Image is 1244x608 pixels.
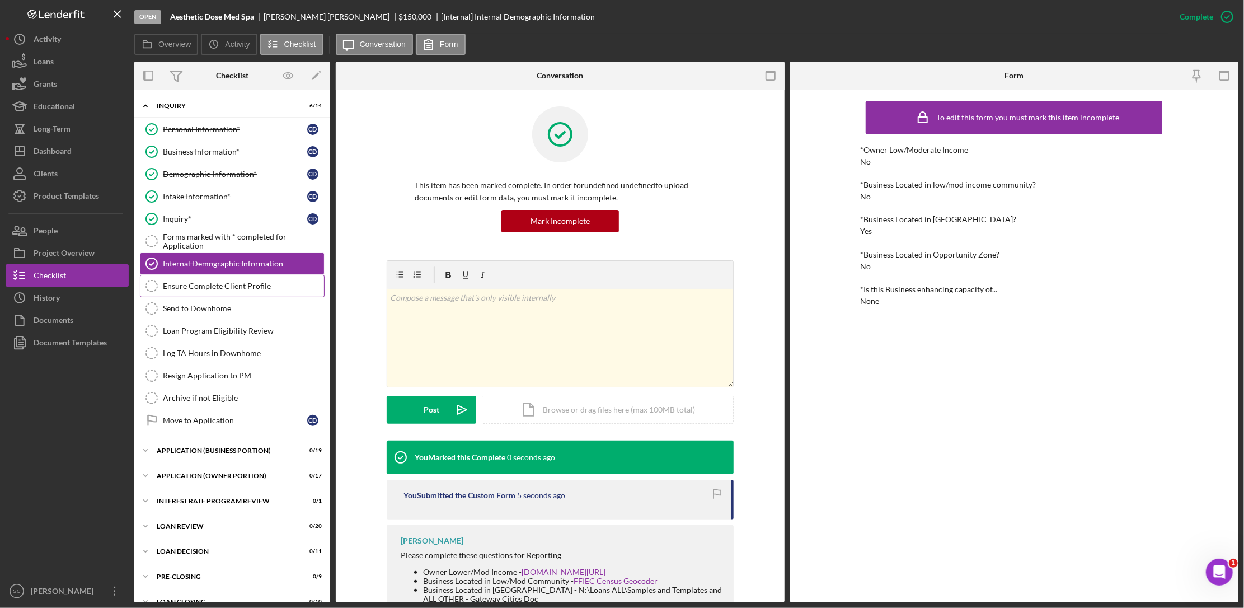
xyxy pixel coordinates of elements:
button: Loans [6,50,129,73]
time: 2025-09-23 18:16 [507,453,555,462]
div: *Owner Low/Moderate Income [860,146,1168,155]
text: SC [13,588,20,595]
div: To edit this form you must mark this item incomplete [937,113,1120,122]
div: Conversation [537,71,583,80]
div: LOAN DECISION [157,548,294,555]
button: Checklist [260,34,323,55]
a: Forms marked with * completed for Application [140,230,325,252]
div: Yes [860,227,872,236]
button: Conversation [336,34,414,55]
div: PRE-CLOSING [157,573,294,580]
div: Mark Incomplete [531,210,590,232]
button: Document Templates [6,331,129,354]
div: C D [307,415,318,426]
div: 0 / 9 [302,573,322,580]
p: This item has been marked complete. In order for undefined undefined to upload documents or edit ... [415,179,706,204]
div: 0 / 19 [302,447,322,454]
div: *Business Located in [GEOGRAPHIC_DATA]? [860,215,1168,224]
div: 0 / 20 [302,523,322,530]
a: Documents [6,309,129,331]
a: [DOMAIN_NAME][URL] [522,567,605,577]
div: C D [307,146,318,157]
div: 0 / 1 [302,498,322,504]
div: APPLICATION (BUSINESS PORTION) [157,447,294,454]
div: INQUIRY [157,102,294,109]
div: C D [307,213,318,225]
button: Complete [1168,6,1238,28]
a: Resign Application to PM [140,364,325,387]
button: Project Overview [6,242,129,264]
div: [PERSON_NAME] [401,536,463,545]
button: Form [416,34,466,55]
div: *Is this Business enhancing capacity of... [860,285,1168,294]
div: LOAN CLOSING [157,598,294,605]
iframe: Intercom live chat [1206,559,1233,586]
button: Activity [201,34,257,55]
li: Business Located in Low/Mod Community - [423,577,722,586]
div: People [34,219,58,245]
div: No [860,192,871,201]
div: You Marked this Complete [415,453,505,462]
div: Open [134,10,161,24]
button: Long-Term [6,118,129,140]
span: 1 [1229,559,1238,568]
a: Loan Program Eligibility Review [140,320,325,342]
div: 0 / 10 [302,598,322,605]
div: Documents [34,309,73,334]
div: APPLICATION (OWNER PORTION) [157,473,294,479]
button: Grants [6,73,129,95]
div: Checklist [216,71,248,80]
div: LOAN REVIEW [157,523,294,530]
b: Aesthetic Dose Med Spa [170,12,254,21]
a: Archive if not Eligible [140,387,325,409]
div: Business Information* [163,147,307,156]
div: Project Overview [34,242,95,267]
div: Complete [1180,6,1213,28]
div: Long-Term [34,118,71,143]
div: None [860,297,879,306]
div: Resign Application to PM [163,371,324,380]
label: Conversation [360,40,406,49]
button: SC[PERSON_NAME] [6,580,129,602]
div: Post [424,396,439,424]
div: Checklist [34,264,66,289]
button: People [6,219,129,242]
label: Checklist [284,40,316,49]
a: Log TA Hours in Downhome [140,342,325,364]
div: Loan Program Eligibility Review [163,326,324,335]
button: Educational [6,95,129,118]
a: Ensure Complete Client Profile [140,275,325,297]
div: Grants [34,73,57,98]
a: Inquiry*CD [140,208,325,230]
span: $150,000 [399,12,432,21]
div: Please complete these questions for Reporting [401,551,722,560]
div: Inquiry* [163,214,307,223]
label: Overview [158,40,191,49]
a: Activity [6,28,129,50]
button: Checklist [6,264,129,287]
button: Dashboard [6,140,129,162]
div: Send to Downhome [163,304,324,313]
button: Overview [134,34,198,55]
div: C D [307,169,318,180]
button: Clients [6,162,129,185]
a: FFIEC Census Geocoder [574,576,658,586]
div: Clients [34,162,58,188]
div: Forms marked with * completed for Application [163,232,324,250]
div: No [860,157,871,166]
button: History [6,287,129,309]
label: Form [440,40,458,49]
div: Demographic Information* [163,170,307,179]
div: Form [1004,71,1024,80]
div: Personal Information* [163,125,307,134]
li: Business Located in [GEOGRAPHIC_DATA] - N:\Loans ALL\Samples and Templates and ALL OTHER - Gatewa... [423,586,722,604]
div: Move to Application [163,416,307,425]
